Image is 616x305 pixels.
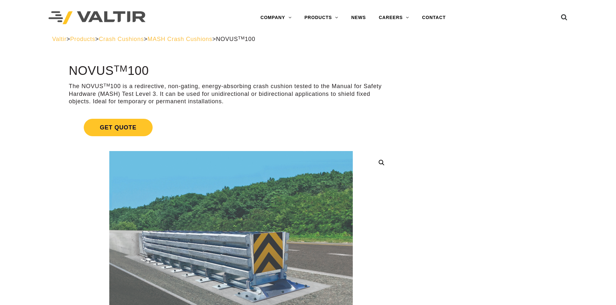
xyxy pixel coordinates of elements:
a: PRODUCTS [298,11,345,24]
sup: TM [238,36,245,40]
a: NEWS [345,11,372,24]
sup: TM [103,83,110,87]
h1: NOVUS 100 [69,64,393,78]
span: Get Quote [84,119,153,136]
span: NOVUS 100 [216,36,255,42]
p: The NOVUS 100 is a redirective, non-gating, energy-absorbing crash cushion tested to the Manual f... [69,83,393,105]
a: Crash Cushions [99,36,144,42]
a: COMPANY [254,11,298,24]
a: Products [70,36,95,42]
a: CONTACT [416,11,452,24]
a: CAREERS [372,11,416,24]
a: Get Quote [69,111,393,144]
sup: TM [114,63,128,74]
img: Valtir [49,11,146,25]
a: Valtir [52,36,66,42]
a: MASH Crash Cushions [147,36,212,42]
div: > > > > [52,36,564,43]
